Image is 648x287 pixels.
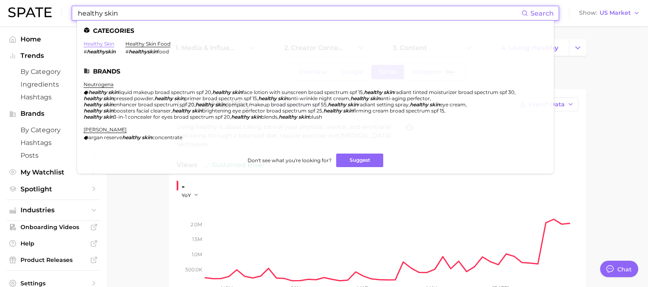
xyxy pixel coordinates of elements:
[157,48,169,55] span: food
[192,251,202,257] tspan: 1.0m
[7,204,100,216] button: Industries
[20,110,86,117] span: Brands
[7,166,100,179] a: My Watchlist
[20,223,86,231] span: Onboarding Videos
[84,95,102,101] em: healthy
[7,50,100,62] button: Trends
[350,95,369,101] em: healthy
[84,126,127,133] a: [PERSON_NAME]
[343,108,353,114] em: skin
[251,114,261,120] em: skin
[440,101,466,108] span: eye cream
[7,108,100,120] button: Brands
[7,183,100,195] a: Spotlight
[600,11,631,15] span: US Market
[114,114,230,120] span: 3-in-1 concealer for eyes broad spectrum spf 20
[323,108,342,114] em: healthy
[394,89,514,95] span: radiant tinted moisturizer broad spectrum spf 30
[182,180,205,193] div: -
[20,185,86,193] span: Spotlight
[7,65,100,78] a: by Category
[20,168,86,176] span: My Watchlist
[225,101,327,108] span: compact makeup broad spectrum spf 55
[103,95,114,101] em: skin
[84,81,114,87] a: neutrogena
[114,101,194,108] span: enhancer broad spectrum spf 20
[84,41,114,47] a: healthy skin
[579,11,597,15] span: Show
[530,9,554,17] span: Search
[348,101,358,108] em: skin
[84,114,102,120] em: healthy
[231,114,250,120] em: healthy
[114,108,171,114] span: boosters facial cleanser
[298,114,309,120] em: skin
[108,89,118,95] em: skin
[192,236,202,242] tspan: 1.5m
[279,114,297,120] em: healthy
[7,237,100,250] a: Help
[89,134,122,140] span: argan reserve
[328,101,346,108] em: healthy
[370,95,380,101] em: skin
[103,108,114,114] em: skin
[7,124,100,136] a: by Category
[174,95,184,101] em: skin
[125,41,171,47] a: healthy skin food
[182,192,191,199] span: YoY
[185,266,202,273] tspan: 500.0k
[7,91,100,103] a: Hashtags
[380,95,430,101] span: anti-aging perfector
[191,221,202,227] tspan: 2.0m
[569,39,587,56] button: Change Category
[87,48,116,55] em: healthyskin
[7,78,100,91] a: Ingredients
[7,136,100,149] a: Hashtags
[232,89,242,95] em: skin
[20,80,86,88] span: Ingredients
[172,108,191,114] em: healthy
[84,27,547,34] li: Categories
[353,108,444,114] span: firming cream broad spectrum spf 15
[118,89,211,95] span: liquid makeup broad spectrum spf 20
[309,114,322,120] span: blush
[430,101,440,108] em: skin
[20,240,86,247] span: Help
[77,6,521,20] input: Search here for a brand, industry, or ingredient
[84,101,102,108] em: healthy
[125,48,129,55] span: #
[184,95,257,101] span: primer broad spectrum spf 15
[20,35,86,43] span: Home
[247,157,331,163] span: Don't see what you're looking for?
[20,256,86,264] span: Product Releases
[114,95,153,101] span: pressed powder
[410,101,428,108] em: healthy
[261,114,277,120] span: blends
[20,280,86,287] span: Settings
[20,68,86,76] span: by Category
[278,95,288,101] em: skin
[152,134,182,140] span: concentrate
[129,48,157,55] em: healthyskin
[103,101,114,108] em: skin
[7,33,100,46] a: Home
[358,101,409,108] span: radiant setting spray
[192,108,202,114] em: skin
[7,221,100,233] a: Onboarding Videos
[8,7,52,17] img: SPATE
[182,192,199,199] button: YoY
[336,154,383,167] button: Suggest
[288,95,349,101] span: anti-wrinkle night cream
[364,89,382,95] em: healthy
[384,89,394,95] em: skin
[155,95,173,101] em: healthy
[7,254,100,266] a: Product Releases
[84,48,87,55] span: #
[103,114,114,120] em: skin
[84,89,537,120] div: , , , , , , , , , , , , , , , ,
[122,134,141,140] em: healthy
[7,149,100,162] a: Posts
[20,52,86,60] span: Trends
[212,89,231,95] em: healthy
[20,126,86,134] span: by Category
